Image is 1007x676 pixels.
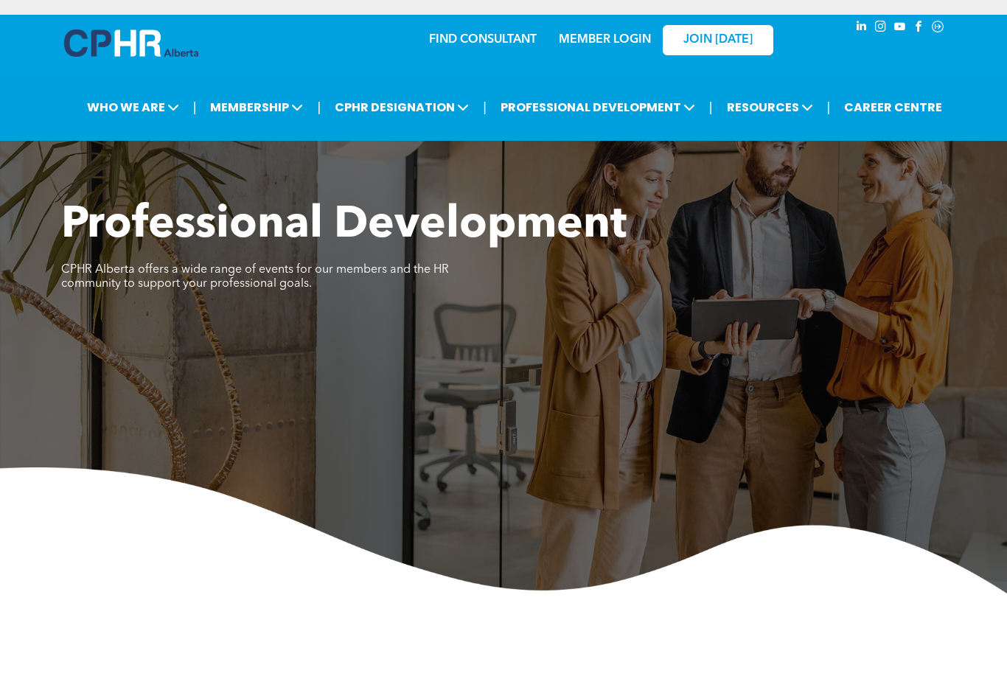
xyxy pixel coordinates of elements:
[61,203,627,248] span: Professional Development
[872,18,888,38] a: instagram
[709,92,713,122] li: |
[61,264,449,290] span: CPHR Alberta offers a wide range of events for our members and the HR community to support your p...
[559,34,651,46] a: MEMBER LOGIN
[930,18,946,38] a: Social network
[483,92,487,122] li: |
[910,18,927,38] a: facebook
[853,18,869,38] a: linkedin
[317,92,321,122] li: |
[663,25,773,55] a: JOIN [DATE]
[496,94,700,121] span: PROFESSIONAL DEVELOPMENT
[891,18,907,38] a: youtube
[683,33,753,47] span: JOIN [DATE]
[193,92,197,122] li: |
[827,92,831,122] li: |
[840,94,947,121] a: CAREER CENTRE
[330,94,473,121] span: CPHR DESIGNATION
[429,34,537,46] a: FIND CONSULTANT
[83,94,184,121] span: WHO WE ARE
[64,29,198,57] img: A blue and white logo for cp alberta
[722,94,818,121] span: RESOURCES
[206,94,307,121] span: MEMBERSHIP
